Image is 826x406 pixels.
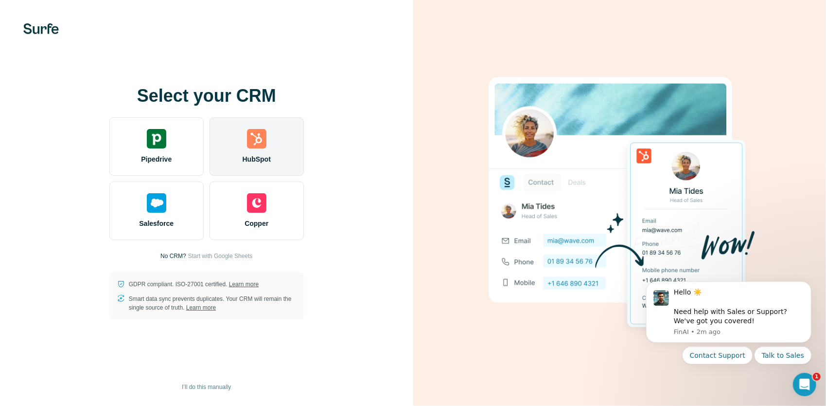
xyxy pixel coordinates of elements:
[186,304,216,311] a: Learn more
[141,154,172,164] span: Pipedrive
[483,62,756,344] img: HUBSPOT image
[147,193,166,213] img: salesforce's logo
[23,23,59,34] img: Surfe's logo
[129,280,259,289] p: GDPR compliant. ISO-27001 certified.
[793,373,816,396] iframe: Intercom live chat
[243,154,271,164] span: HubSpot
[139,219,174,228] span: Salesforce
[147,129,166,148] img: pipedrive's logo
[109,86,304,106] h1: Select your CRM
[632,270,826,401] iframe: Intercom notifications message
[182,383,231,391] span: I’ll do this manually
[247,193,266,213] img: copper's logo
[813,373,821,381] span: 1
[188,252,253,260] button: Start with Google Sheets
[160,252,186,260] p: No CRM?
[245,219,268,228] span: Copper
[175,380,238,394] button: I’ll do this manually
[247,129,266,148] img: hubspot's logo
[129,295,296,312] p: Smart data sync prevents duplicates. Your CRM will remain the single source of truth.
[229,281,259,288] a: Learn more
